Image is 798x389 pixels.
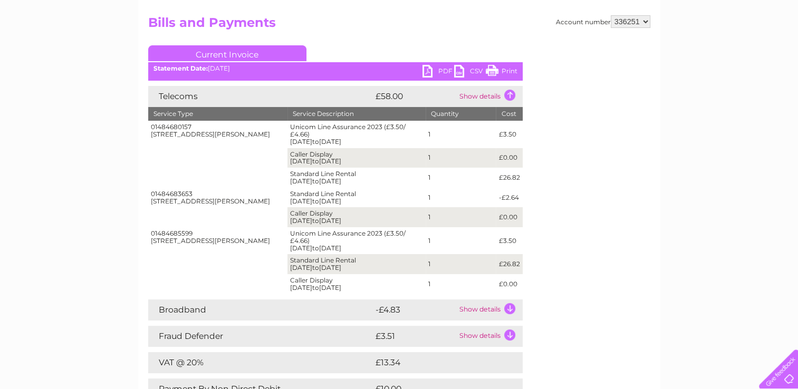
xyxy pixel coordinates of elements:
[457,86,523,107] td: Show details
[599,5,672,18] a: 0333 014 3131
[312,157,319,165] span: to
[151,230,285,245] div: 01484685599 [STREET_ADDRESS][PERSON_NAME]
[373,86,457,107] td: £58.00
[496,107,522,121] th: Cost
[28,27,82,60] img: logo.png
[287,121,426,148] td: Unicom Line Assurance 2023 (£3.50/£4.66) [DATE] [DATE]
[287,148,426,168] td: Caller Display [DATE] [DATE]
[639,45,662,53] a: Energy
[287,168,426,188] td: Standard Line Rental [DATE] [DATE]
[763,45,788,53] a: Log out
[496,207,522,227] td: £0.00
[312,264,319,271] span: to
[612,45,632,53] a: Water
[556,15,650,28] div: Account number
[312,197,319,205] span: to
[454,65,486,80] a: CSV
[422,65,454,80] a: PDF
[496,168,522,188] td: £26.82
[426,188,496,208] td: 1
[148,326,373,347] td: Fraud Defender
[148,86,373,107] td: Telecoms
[457,299,523,320] td: Show details
[486,65,517,80] a: Print
[148,65,523,72] div: [DATE]
[426,207,496,227] td: 1
[373,352,501,373] td: £13.34
[150,6,649,51] div: Clear Business is a trading name of Verastar Limited (registered in [GEOGRAPHIC_DATA] No. 3667643...
[151,190,285,205] div: 01484683653 [STREET_ADDRESS][PERSON_NAME]
[312,217,319,225] span: to
[426,274,496,294] td: 1
[496,274,522,294] td: £0.00
[287,227,426,254] td: Unicom Line Assurance 2023 (£3.50/£4.66) [DATE] [DATE]
[312,244,319,252] span: to
[287,207,426,227] td: Caller Display [DATE] [DATE]
[496,227,522,254] td: £3.50
[148,15,650,35] h2: Bills and Payments
[148,299,373,320] td: Broadband
[312,177,319,185] span: to
[151,123,285,138] div: 01484680157 [STREET_ADDRESS][PERSON_NAME]
[457,326,523,347] td: Show details
[287,107,426,121] th: Service Description
[496,148,522,168] td: £0.00
[426,121,496,148] td: 1
[668,45,700,53] a: Telecoms
[148,45,306,61] a: Current Invoice
[148,107,288,121] th: Service Type
[706,45,722,53] a: Blog
[373,299,457,320] td: -£4.83
[496,254,522,274] td: £26.82
[287,188,426,208] td: Standard Line Rental [DATE] [DATE]
[728,45,754,53] a: Contact
[426,168,496,188] td: 1
[496,121,522,148] td: £3.50
[287,254,426,274] td: Standard Line Rental [DATE] [DATE]
[426,148,496,168] td: 1
[373,326,457,347] td: £3.51
[426,227,496,254] td: 1
[426,254,496,274] td: 1
[148,352,373,373] td: VAT @ 20%
[496,188,522,208] td: -£2.64
[312,284,319,291] span: to
[312,138,319,145] span: to
[287,274,426,294] td: Caller Display [DATE] [DATE]
[426,107,496,121] th: Quantity
[153,64,208,72] b: Statement Date:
